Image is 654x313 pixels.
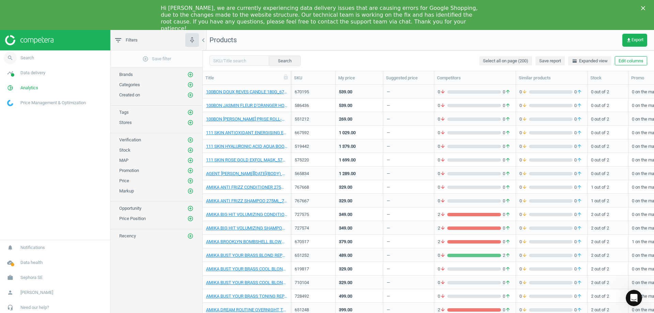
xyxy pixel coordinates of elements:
[119,168,139,173] span: Promotion
[206,293,287,299] a: AMIKA BUST YOUR BRASS TONING REPAIR MASK 250ML_728492-BUST YOUR BRASS TONING REPAIR MASK250ML
[568,56,611,66] button: horizontal_splitExpanded view
[187,205,193,212] i: add_circle_outline
[206,184,287,190] a: AMIKA ANTI FRIZZ CONDITIONER 275ML_767668-FORGET FRIZZ
[519,157,529,163] span: 0
[438,266,447,272] span: 0
[501,212,512,218] span: 0
[206,225,287,231] a: AMIKA BIG HIT VOLUMIZING SHAMPOO 275ML_727574-VOLUMIZING SHAMPOO 275ML
[519,103,529,109] span: 0
[20,55,34,61] span: Search
[505,116,511,122] i: arrow_upward
[295,89,332,95] div: 670195
[119,216,146,221] span: Price Position
[501,103,512,109] span: 0
[205,75,288,81] div: Title
[387,143,390,152] div: —
[522,225,527,231] i: arrow_downward
[505,143,511,150] i: arrow_upward
[522,198,527,204] i: arrow_downward
[577,184,582,190] i: arrow_upward
[387,225,390,234] div: —
[187,147,194,154] button: add_circle_outline
[4,241,17,254] i: notifications
[187,120,193,126] i: add_circle_outline
[501,198,512,204] span: 0
[440,157,446,163] i: arrow_downward
[387,212,390,220] div: —
[387,103,390,111] div: —
[438,171,447,177] span: 0
[626,37,632,43] i: get_app
[209,36,237,44] span: Products
[577,266,582,272] i: arrow_upward
[591,194,625,206] div: 1 out of 2
[522,239,527,245] i: arrow_downward
[206,307,287,313] a: AMIKA DREAM ROUTINE OVERNIGHT TREATMENT MASK_651248-100 ml
[339,280,352,286] div: 329.00
[206,171,287,177] a: AGENT [PERSON_NAME][DATE](BODY) AGELESS BODY SERUM_565834-[DATE](BODY) AGELESS BODY SERUM
[573,89,584,95] span: 0
[519,239,529,245] span: 0
[501,143,512,150] span: 0
[339,171,356,177] div: 1 289.00
[339,103,352,109] div: 539.00
[387,266,390,275] div: —
[577,157,582,163] i: arrow_upward
[4,256,17,269] i: cloud_done
[438,89,447,95] span: 0
[339,89,352,95] div: 539.00
[501,89,512,95] span: 0
[440,198,446,204] i: arrow_downward
[20,275,43,281] span: Sephora SE
[573,225,584,231] span: 0
[187,81,194,88] button: add_circle_outline
[387,116,390,125] div: —
[438,116,447,122] span: 0
[501,239,512,245] span: 0
[206,198,287,204] a: AMIKA ANTI FRIZZ SHAMPOO 275ML_767667-FORGET FRIZZ
[440,280,446,286] i: arrow_downward
[577,225,582,231] i: arrow_upward
[187,233,194,239] button: add_circle_outline
[505,103,511,109] i: arrow_upward
[20,304,49,311] span: Need our help?
[591,276,625,288] div: 2 out of 2
[519,143,529,150] span: 0
[522,116,527,122] i: arrow_downward
[338,75,380,81] div: My price
[591,167,625,179] div: 0 out of 2
[591,140,625,152] div: 0 out of 2
[626,290,642,306] iframe: Intercom live chat
[187,188,193,194] i: add_circle_outline
[573,266,584,272] span: 0
[119,147,130,153] span: Stock
[7,100,13,106] img: wGWNvw8QSZomAAAAABJRU5ErkJggg==
[483,58,528,64] span: Select all on page (200)
[206,103,287,109] a: 100BON JASMIN FLEUR D'ORANGER HOME SPRAY 100ML_586436-JASMIN FLEUR D'ORANGER HOME SPRAY 100ML
[187,215,194,222] button: add_circle_outline
[573,198,584,204] span: 0
[20,100,86,106] span: Price Management & Optimization
[591,208,625,220] div: 2 out of 2
[119,178,129,183] span: Price
[269,56,301,66] button: Search
[295,184,332,190] div: 767668
[535,56,565,66] button: Save report
[438,225,447,231] span: 2
[519,89,529,95] span: 0
[519,266,529,272] span: 0
[187,137,193,143] i: add_circle_outline
[505,171,511,177] i: arrow_upward
[119,188,134,193] span: Markup
[440,212,446,218] i: arrow_downward
[573,184,584,190] span: 0
[519,130,529,136] span: 0
[437,75,513,81] div: Competitors
[187,119,194,126] button: add_circle_outline
[501,116,512,122] span: 0
[4,271,17,284] i: work
[577,198,582,204] i: arrow_upward
[501,280,512,286] span: 0
[440,143,446,150] i: arrow_downward
[573,143,584,150] span: 0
